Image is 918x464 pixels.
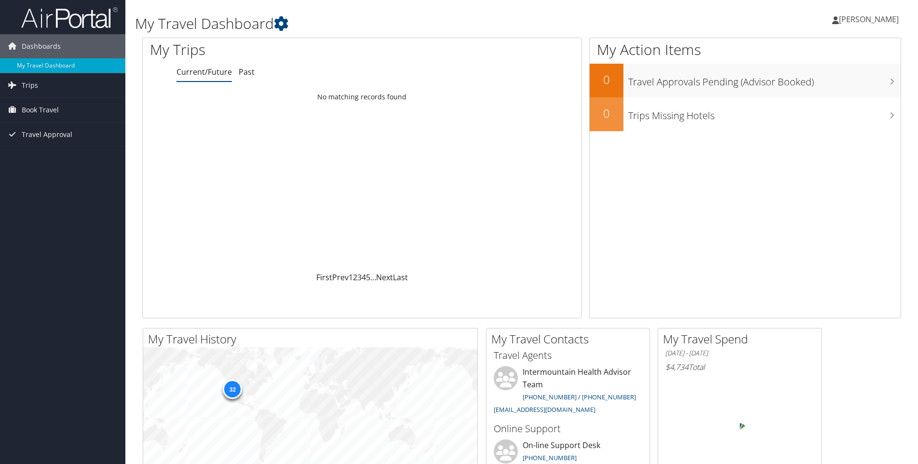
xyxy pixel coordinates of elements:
[489,366,647,418] li: Intermountain Health Advisor Team
[494,349,642,362] h3: Travel Agents
[22,123,72,147] span: Travel Approval
[239,67,255,77] a: Past
[370,272,376,283] span: …
[628,104,901,123] h3: Trips Missing Hotels
[665,349,814,358] h6: [DATE] - [DATE]
[590,105,623,122] h2: 0
[665,362,688,372] span: $4,734
[223,380,242,399] div: 32
[832,5,908,34] a: [PERSON_NAME]
[150,40,391,60] h1: My Trips
[357,272,362,283] a: 3
[494,422,642,436] h3: Online Support
[143,88,581,106] td: No matching records found
[148,331,477,347] h2: My Travel History
[494,405,595,414] a: [EMAIL_ADDRESS][DOMAIN_NAME]
[366,272,370,283] a: 5
[21,6,118,29] img: airportal-logo.png
[590,71,623,88] h2: 0
[590,40,901,60] h1: My Action Items
[523,393,636,401] a: [PHONE_NUMBER] / [PHONE_NUMBER]
[628,70,901,89] h3: Travel Approvals Pending (Advisor Booked)
[349,272,353,283] a: 1
[590,64,901,97] a: 0Travel Approvals Pending (Advisor Booked)
[523,453,577,462] a: [PHONE_NUMBER]
[353,272,357,283] a: 2
[362,272,366,283] a: 4
[332,272,349,283] a: Prev
[393,272,408,283] a: Last
[491,331,649,347] h2: My Travel Contacts
[376,272,393,283] a: Next
[316,272,332,283] a: First
[22,73,38,97] span: Trips
[665,362,814,372] h6: Total
[135,14,650,34] h1: My Travel Dashboard
[22,98,59,122] span: Book Travel
[839,14,899,25] span: [PERSON_NAME]
[590,97,901,131] a: 0Trips Missing Hotels
[176,67,232,77] a: Current/Future
[22,34,61,58] span: Dashboards
[663,331,821,347] h2: My Travel Spend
